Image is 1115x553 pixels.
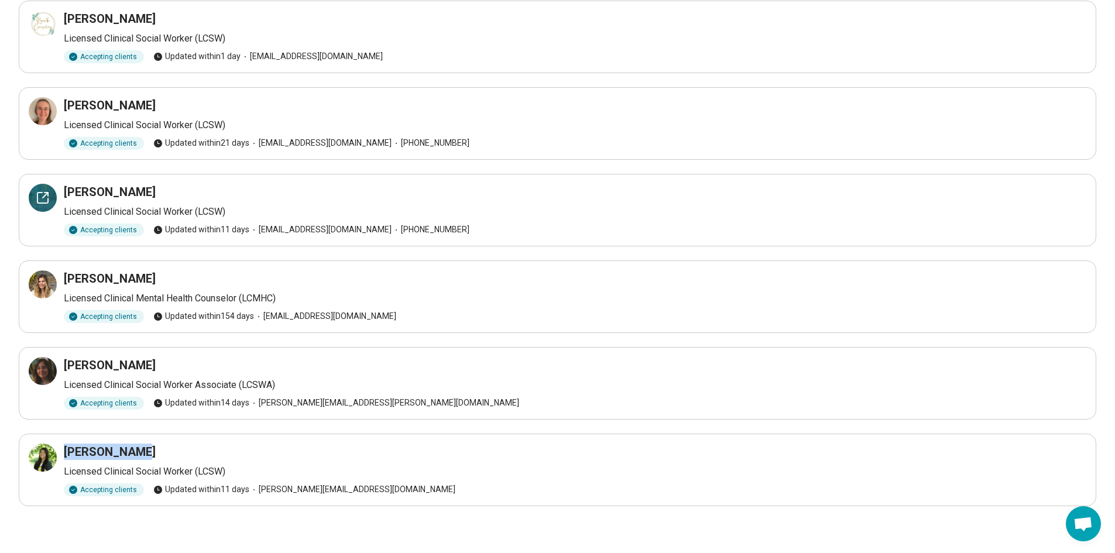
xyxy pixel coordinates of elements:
h3: [PERSON_NAME] [64,357,156,373]
p: Licensed Clinical Mental Health Counselor (LCMHC) [64,291,1086,305]
p: Licensed Clinical Social Worker (LCSW) [64,465,1086,479]
span: Updated within 11 days [153,224,249,236]
span: [PERSON_NAME][EMAIL_ADDRESS][DOMAIN_NAME] [249,483,455,496]
p: Licensed Clinical Social Worker (LCSW) [64,32,1086,46]
div: Accepting clients [64,483,144,496]
div: Open chat [1066,506,1101,541]
span: Updated within 154 days [153,310,254,322]
h3: [PERSON_NAME] [64,11,156,27]
div: Accepting clients [64,137,144,150]
div: Accepting clients [64,310,144,323]
span: [PHONE_NUMBER] [392,224,469,236]
span: [EMAIL_ADDRESS][DOMAIN_NAME] [254,310,396,322]
span: Updated within 11 days [153,483,249,496]
p: Licensed Clinical Social Worker (LCSW) [64,118,1086,132]
div: Accepting clients [64,224,144,236]
div: Accepting clients [64,50,144,63]
h3: [PERSON_NAME] [64,444,156,460]
div: Accepting clients [64,397,144,410]
h3: [PERSON_NAME] [64,270,156,287]
h3: [PERSON_NAME] [64,97,156,114]
span: Updated within 14 days [153,397,249,409]
span: Updated within 21 days [153,137,249,149]
span: [PHONE_NUMBER] [392,137,469,149]
span: [PERSON_NAME][EMAIL_ADDRESS][PERSON_NAME][DOMAIN_NAME] [249,397,519,409]
h3: [PERSON_NAME] [64,184,156,200]
p: Licensed Clinical Social Worker Associate (LCSWA) [64,378,1086,392]
span: [EMAIL_ADDRESS][DOMAIN_NAME] [249,224,392,236]
span: [EMAIL_ADDRESS][DOMAIN_NAME] [249,137,392,149]
p: Licensed Clinical Social Worker (LCSW) [64,205,1086,219]
span: [EMAIL_ADDRESS][DOMAIN_NAME] [241,50,383,63]
span: Updated within 1 day [153,50,241,63]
